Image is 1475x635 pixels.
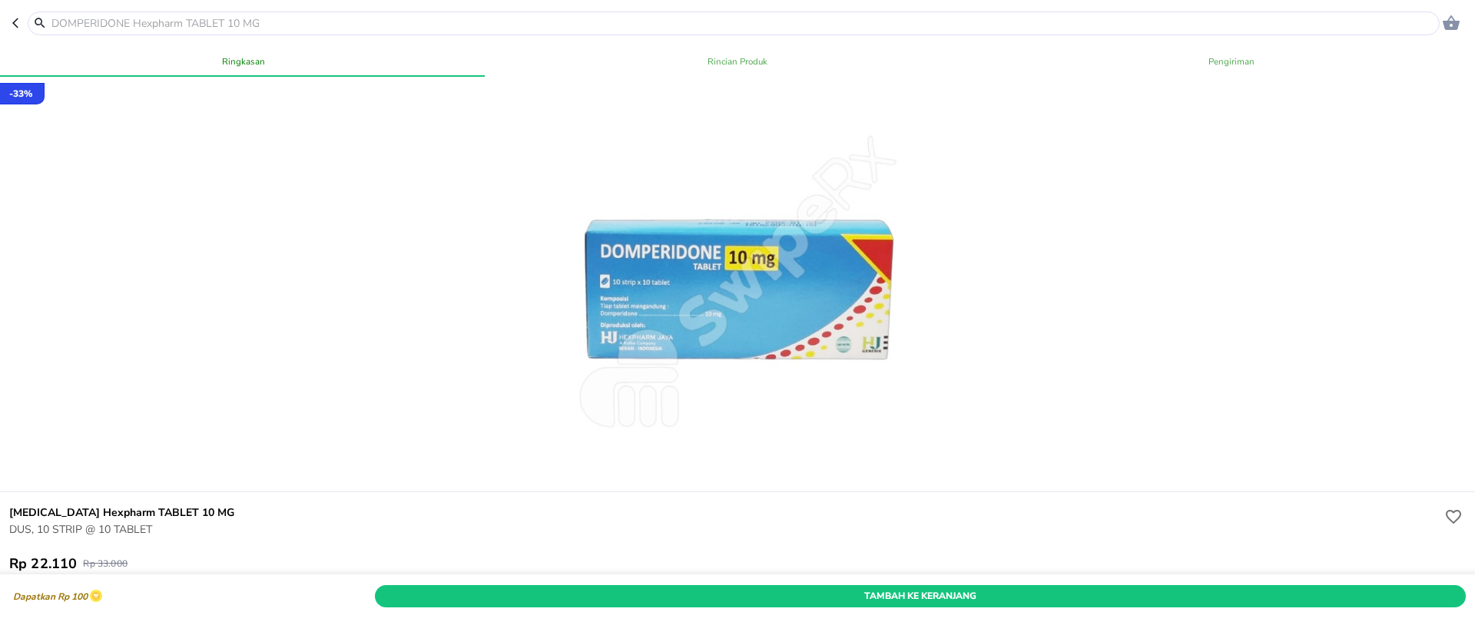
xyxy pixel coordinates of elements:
[993,54,1469,69] span: Pengiriman
[6,54,482,69] span: Ringkasan
[83,557,127,570] p: Rp 33.000
[50,15,1436,31] input: DOMPERIDONE Hexpharm TABLET 10 MG
[386,588,1454,604] span: Tambah Ke Keranjang
[500,54,976,69] span: Rincian Produk
[9,592,88,603] p: Dapatkan Rp 100
[375,585,1466,607] button: Tambah Ke Keranjang
[9,504,1441,521] h6: [MEDICAL_DATA] Hexpharm TABLET 10 MG
[9,87,32,101] p: - 33 %
[9,554,77,573] p: Rp 22.110
[9,521,1441,537] p: DUS, 10 STRIP @ 10 TABLET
